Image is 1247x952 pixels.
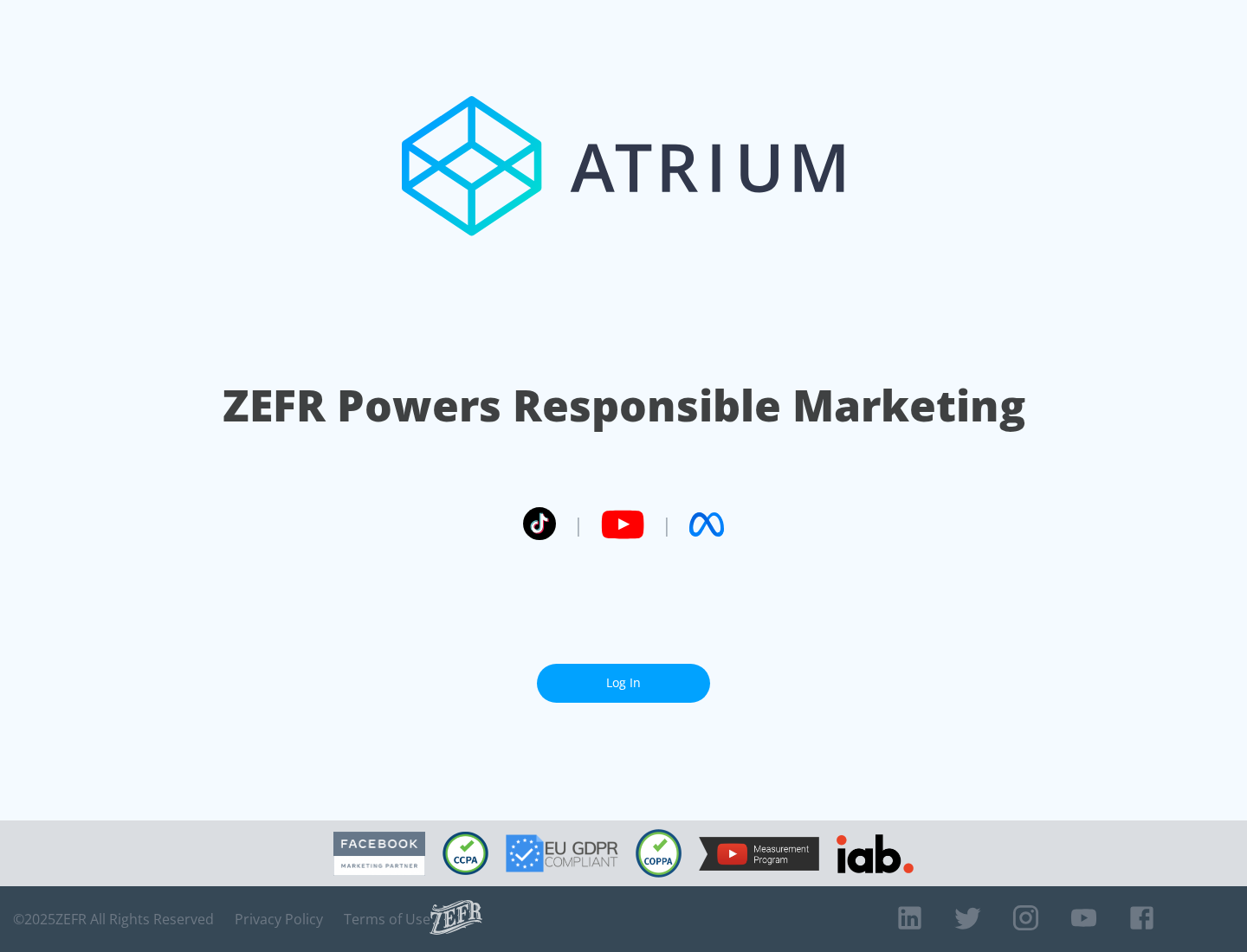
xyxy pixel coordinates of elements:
img: COPPA Compliant [636,829,682,878]
a: Terms of Use [344,910,430,928]
h1: ZEFR Powers Responsible Marketing [223,376,1025,435]
span: | [573,511,584,537]
a: Privacy Policy [235,910,323,928]
img: YouTube Measurement Program [699,837,819,871]
img: Facebook Marketing Partner [333,832,425,876]
img: CCPA Compliant [443,832,488,875]
img: IAB [837,834,914,873]
img: GDPR Compliant [506,834,618,872]
a: Log In [537,664,710,703]
span: | [662,511,672,537]
span: © 2025 ZEFR All Rights Reserved [13,910,214,928]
